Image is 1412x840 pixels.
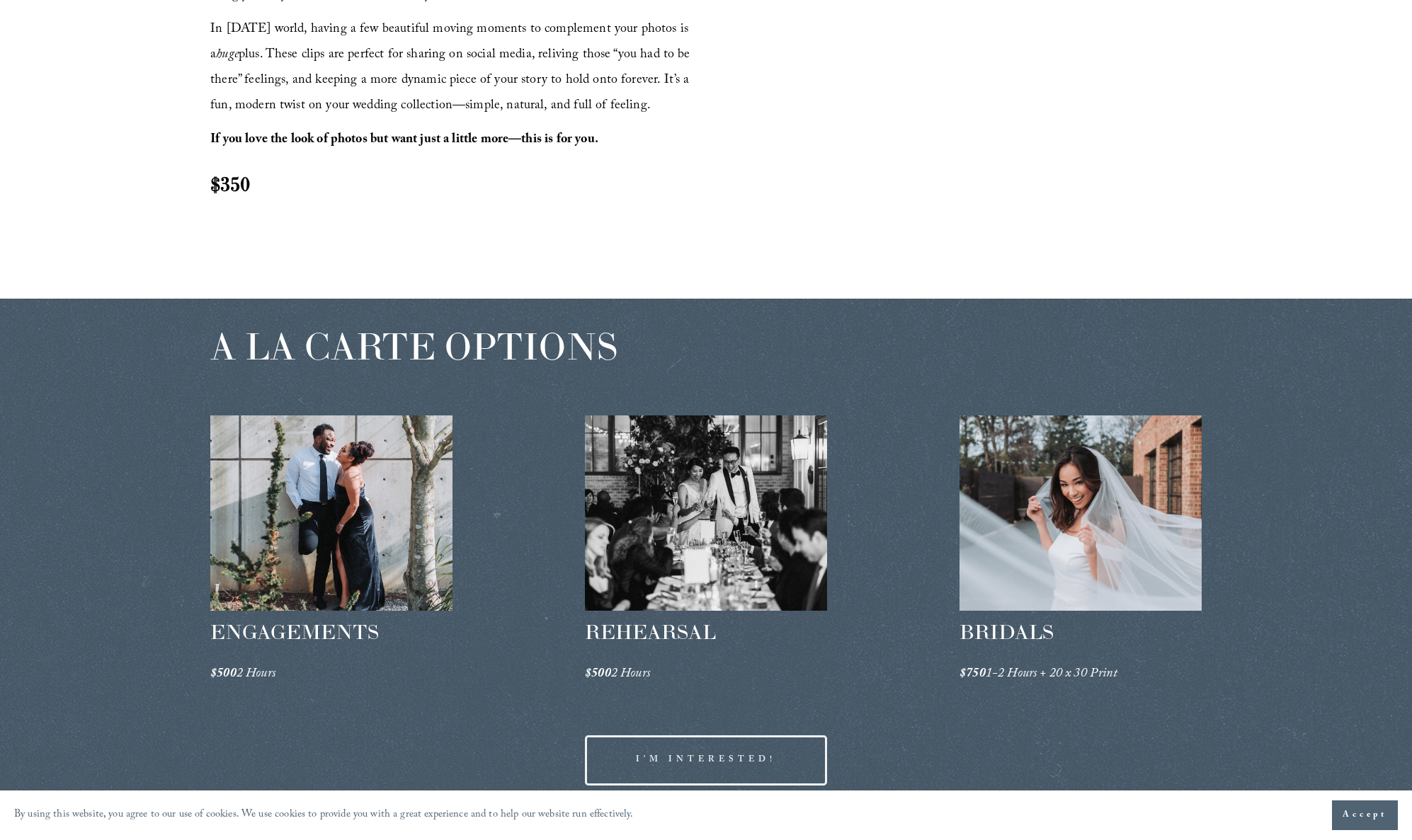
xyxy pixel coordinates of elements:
[216,45,239,67] em: huge
[210,19,694,117] span: In [DATE] world, having a few beautiful moving moments to complement your photos is a plus. These...
[237,664,275,686] em: 2 Hours
[210,664,237,686] em: $500
[585,735,827,786] a: I'M INTERESTED!
[210,323,617,369] span: A LA CARTE OPTIONS
[611,664,650,686] em: 2 Hours
[585,619,716,645] span: REHEARSAL
[1332,800,1398,830] button: Accept
[210,619,379,645] span: ENGAGEMENTS
[14,805,634,826] p: By using this website, you agree to our use of cookies. We use cookies to provide you with a grea...
[960,664,986,686] em: $750
[1343,808,1387,822] span: Accept
[960,619,1054,645] span: BRIDALS
[210,130,598,151] strong: If you love the look of photos but want just a little more—this is for you.
[986,664,1117,686] em: 1-2 Hours + 20 x 30 Print
[585,664,611,686] em: $500
[210,171,250,197] strong: $350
